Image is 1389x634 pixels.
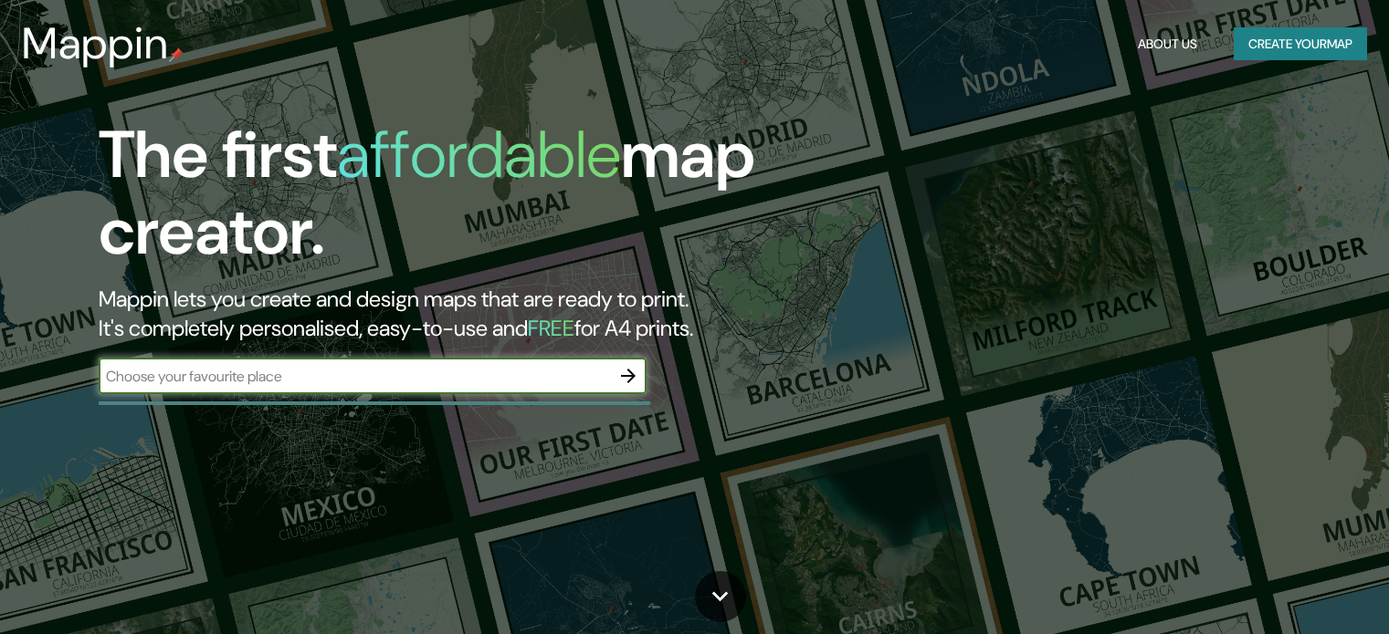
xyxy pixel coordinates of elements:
button: About Us [1131,27,1205,61]
h5: FREE [528,314,574,342]
h1: The first map creator. [99,117,794,285]
input: Choose your favourite place [99,366,610,387]
h3: Mappin [22,18,169,69]
button: Create yourmap [1234,27,1367,61]
h2: Mappin lets you create and design maps that are ready to print. It's completely personalised, eas... [99,285,794,343]
h1: affordable [337,112,621,197]
img: mappin-pin [169,47,184,62]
